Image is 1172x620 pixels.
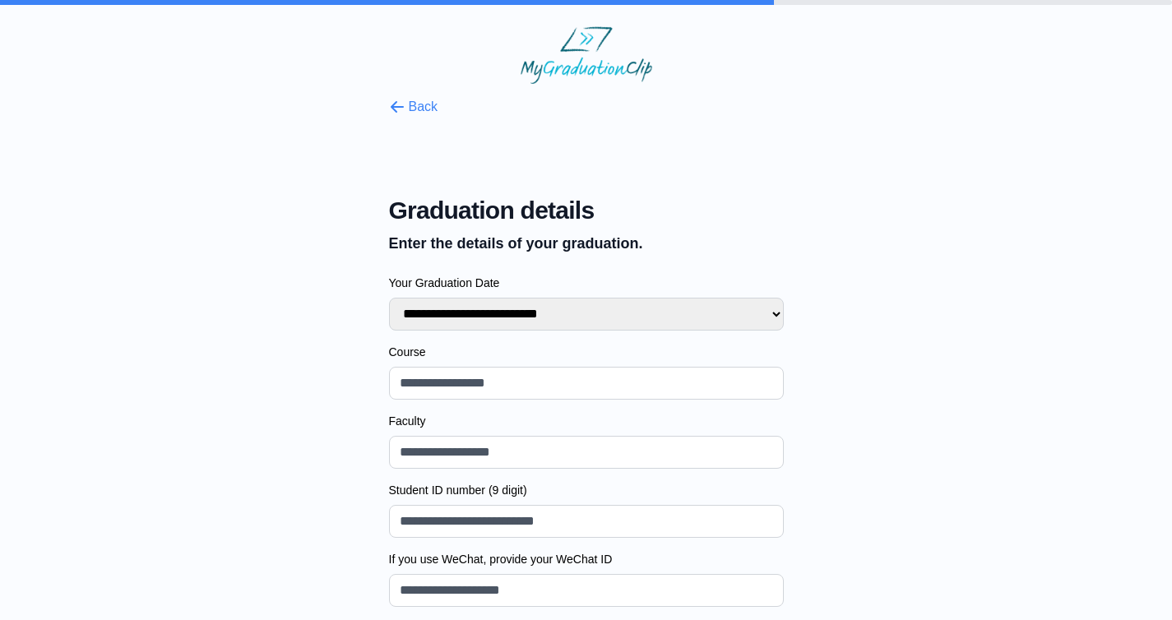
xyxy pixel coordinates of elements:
[389,232,784,255] p: Enter the details of your graduation.
[389,97,438,117] button: Back
[389,196,784,225] span: Graduation details
[389,413,784,429] label: Faculty
[389,275,784,291] label: Your Graduation Date
[389,551,784,567] label: If you use WeChat, provide your WeChat ID
[389,482,784,498] label: Student ID number (9 digit)
[521,26,652,84] img: MyGraduationClip
[389,344,784,360] label: Course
